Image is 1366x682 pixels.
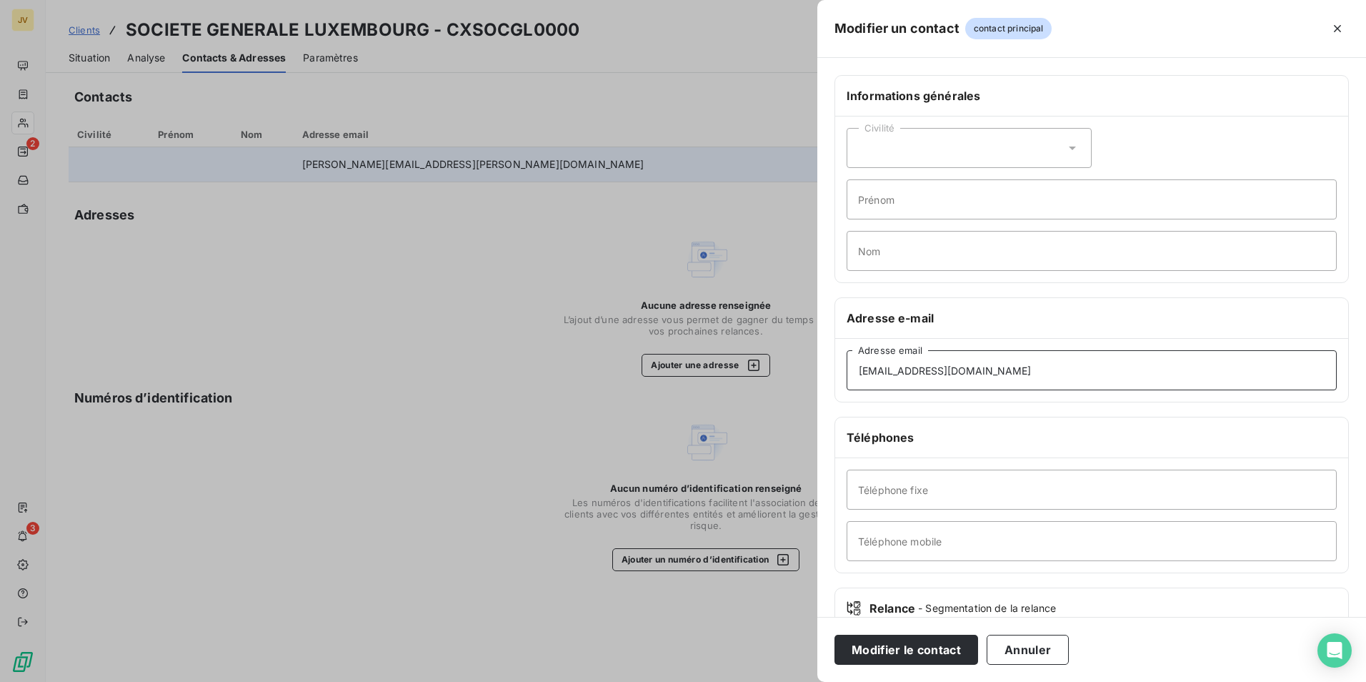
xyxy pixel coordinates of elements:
button: Annuler [987,635,1069,665]
span: contact principal [965,18,1052,39]
h6: Informations générales [847,87,1337,104]
input: placeholder [847,470,1337,510]
h6: Téléphones [847,429,1337,446]
input: placeholder [847,231,1337,271]
h6: Adresse e-mail [847,310,1337,327]
input: placeholder [847,179,1337,219]
button: Modifier le contact [834,635,978,665]
span: - Segmentation de la relance [918,601,1056,616]
div: Relance [847,600,1337,617]
div: Open Intercom Messenger [1317,633,1352,668]
input: placeholder [847,521,1337,561]
input: placeholder [847,350,1337,390]
h5: Modifier un contact [834,19,959,39]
